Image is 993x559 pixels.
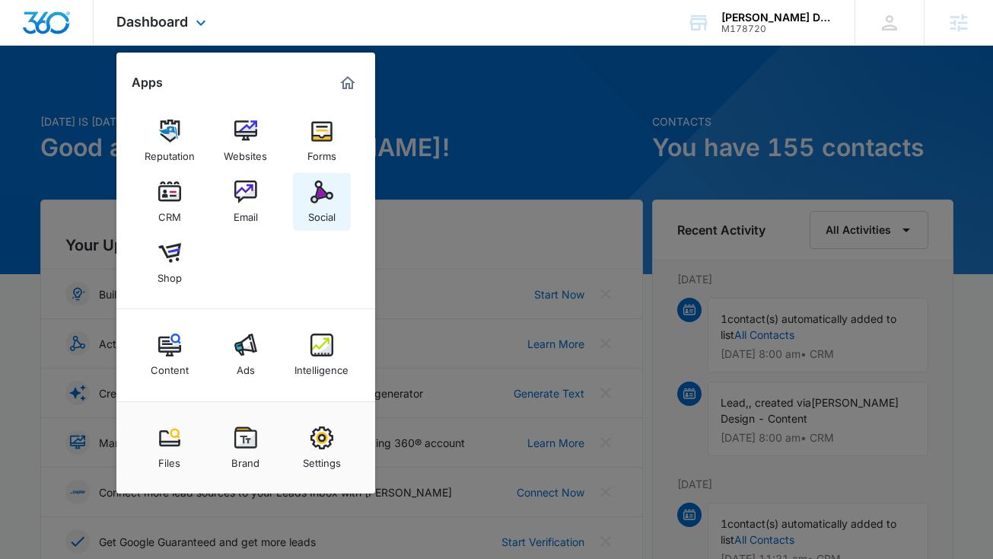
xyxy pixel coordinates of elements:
div: Brand [231,449,259,469]
div: Files [158,449,180,469]
div: account id [721,24,832,34]
div: Social [308,203,336,223]
a: Email [217,173,275,231]
a: Forms [293,112,351,170]
a: Reputation [141,112,199,170]
div: Content [151,356,189,376]
a: Intelligence [293,326,351,384]
div: Shop [158,264,182,284]
a: Content [141,326,199,384]
a: CRM [141,173,199,231]
h2: Apps [132,75,163,90]
a: Social [293,173,351,231]
div: Email [234,203,258,223]
div: CRM [158,203,181,223]
a: Websites [217,112,275,170]
a: Brand [217,419,275,477]
div: Forms [307,142,336,162]
a: Shop [141,234,199,292]
a: Files [141,419,199,477]
a: Settings [293,419,351,477]
a: Ads [217,326,275,384]
div: Intelligence [294,356,349,376]
div: Ads [237,356,255,376]
div: account name [721,11,832,24]
div: Websites [224,142,267,162]
div: Settings [303,449,341,469]
div: Reputation [145,142,195,162]
span: Dashboard [116,14,188,30]
a: Marketing 360® Dashboard [336,71,360,95]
